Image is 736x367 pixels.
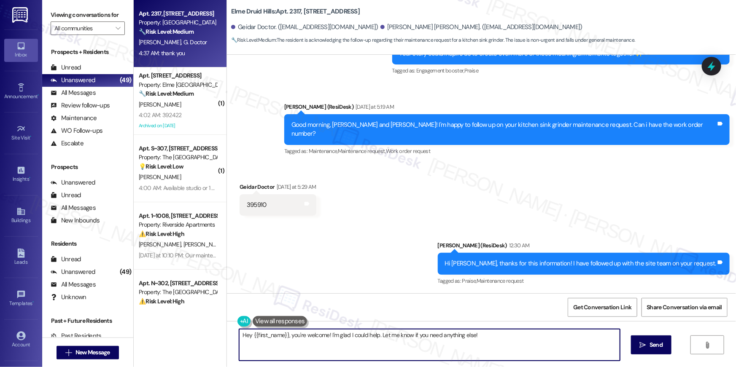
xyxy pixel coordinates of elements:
div: [PERSON_NAME] (ResiDesk) [284,102,730,114]
span: Praise , [462,277,477,284]
strong: 🔧 Risk Level: Medium [139,28,194,35]
i:  [640,342,646,348]
div: Property: [GEOGRAPHIC_DATA] [139,18,217,27]
span: [PERSON_NAME] [139,101,181,108]
label: Viewing conversations for [51,8,125,21]
div: Unanswered [51,76,95,85]
span: [PERSON_NAME] [139,241,183,248]
div: [DATE] at 5:29 AM [275,182,316,191]
span: : The resident is acknowledging the follow-up regarding their maintenance request for a kitchen s... [231,36,635,45]
div: Unanswered [51,178,95,187]
i:  [116,25,120,32]
div: Maintenance [51,114,97,123]
i:  [65,349,72,356]
div: Review follow-ups [51,101,110,110]
div: Good morning, [PERSON_NAME] and [PERSON_NAME]! I'm happy to follow up on your kitchen sink grinde... [291,121,716,139]
span: [PERSON_NAME] [139,173,181,181]
i:  [704,342,711,348]
div: Prospects [42,163,133,171]
a: Leads [4,246,38,269]
span: Share Conversation via email [647,303,722,312]
div: (49) [118,265,133,279]
div: Escalate [51,139,84,148]
button: New Message [57,346,119,359]
div: Past Residents [51,332,102,340]
div: Geidar Doctor. ([EMAIL_ADDRESS][DOMAIN_NAME]) [231,23,378,32]
div: Apt. N~302, [STREET_ADDRESS] [139,279,217,288]
div: Unknown [51,293,86,302]
div: Unread [51,255,81,264]
div: 4:02 AM: 392422 [139,111,182,119]
strong: ⚠️ Risk Level: High [139,230,184,238]
div: 4:00 AM: Available studio or 1 bhk with washer-dryer. Rates [139,184,283,192]
div: Apt. S~307, [STREET_ADDRESS] [139,144,217,153]
div: Apt. 2317, [STREET_ADDRESS] [139,9,217,18]
span: Maintenance , [309,147,338,155]
span: • [30,134,32,139]
span: New Message [75,348,110,357]
div: Tagged as: [392,64,730,77]
span: Maintenance request [477,277,524,284]
div: Unread [51,191,81,200]
span: G. Doctor [183,38,207,46]
span: Get Conversation Link [573,303,631,312]
div: Hi [PERSON_NAME], thanks for this information! I have followed up with the site team on your requ... [445,259,716,268]
div: 12:30 AM [507,241,530,250]
div: Residents [42,239,133,248]
div: Unread [51,63,81,72]
div: [PERSON_NAME] (ResiDesk) [438,241,730,253]
a: Site Visit • [4,122,38,145]
div: Past + Future Residents [42,316,133,325]
div: Property: The [GEOGRAPHIC_DATA] [139,153,217,162]
strong: 🔧 Risk Level: Medium [139,90,194,97]
img: ResiDesk Logo [12,7,30,23]
span: Praise [464,67,478,74]
div: WO Follow-ups [51,126,102,135]
a: Account [4,329,38,351]
a: Insights • [4,163,38,186]
div: Geidar Doctor [240,182,316,194]
div: Tagged as: [284,145,730,157]
div: Prospects + Residents [42,48,133,56]
div: Tagged as: [438,275,730,287]
div: (49) [118,74,133,87]
div: Unanswered [51,268,95,276]
div: Property: Elme [GEOGRAPHIC_DATA] [139,80,217,89]
span: Maintenance request , [338,147,386,155]
button: Get Conversation Link [568,298,637,317]
div: Archived on [DATE] [138,121,218,131]
div: [PERSON_NAME] [PERSON_NAME]. ([EMAIL_ADDRESS][DOMAIN_NAME]) [380,23,582,32]
button: Share Conversation via email [642,298,728,317]
textarea: Hey {{first_name}}, you're welcome! I'm glad I could help. Let me know if you need anything else! [239,329,620,361]
div: All Messages [51,280,96,289]
span: [PERSON_NAME] [139,38,183,46]
div: Apt. 1~1008, [STREET_ADDRESS] [139,212,217,220]
span: • [29,175,30,181]
div: 4:37 AM: thank you [139,49,185,57]
span: • [32,299,34,305]
strong: 💡 Risk Level: Low [139,163,183,170]
span: • [38,92,39,98]
span: Engagement booster , [416,67,464,74]
div: New Inbounds [51,216,100,225]
span: Send [650,340,663,349]
div: All Messages [51,88,96,97]
div: Property: The [GEOGRAPHIC_DATA] [139,288,217,297]
div: All Messages [51,204,96,212]
div: 395910 [247,201,267,209]
a: Buildings [4,204,38,227]
input: All communities [54,21,111,35]
b: Elme Druid Hills: Apt. 2317, [STREET_ADDRESS] [231,7,360,16]
strong: ⚠️ Risk Level: High [139,297,184,305]
div: Property: Riverside Apartments [139,220,217,229]
a: Templates • [4,287,38,310]
strong: 🔧 Risk Level: Medium [231,37,276,43]
button: Send [631,335,672,354]
span: [PERSON_NAME] [183,241,226,248]
a: Inbox [4,39,38,62]
div: Apt. [STREET_ADDRESS] [139,71,217,80]
div: [DATE] at 5:19 AM [353,102,394,111]
span: Work order request [386,147,430,155]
